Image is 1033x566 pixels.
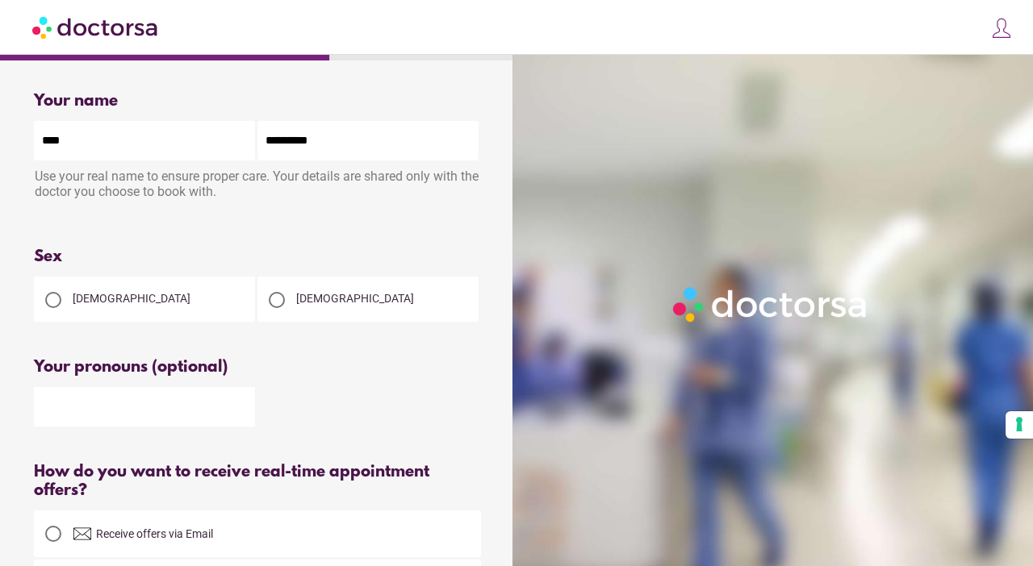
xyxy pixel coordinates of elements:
img: icons8-customer-100.png [990,17,1013,40]
div: Sex [34,248,481,266]
img: Doctorsa.com [32,9,160,45]
div: Please enter your first and last name [34,215,481,229]
span: [DEMOGRAPHIC_DATA] [296,292,414,305]
div: Use your real name to ensure proper care. Your details are shared only with the doctor you choose... [34,160,481,211]
img: Logo-Doctorsa-trans-White-partial-flat.png [667,281,874,327]
span: [DEMOGRAPHIC_DATA] [73,292,190,305]
div: Your name [34,92,481,110]
img: email [73,524,92,543]
div: How do you want to receive real-time appointment offers? [34,463,481,500]
span: Receive offers via Email [96,527,213,540]
button: Your consent preferences for tracking technologies [1006,411,1033,439]
div: Your pronouns (optional) [34,358,481,377]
